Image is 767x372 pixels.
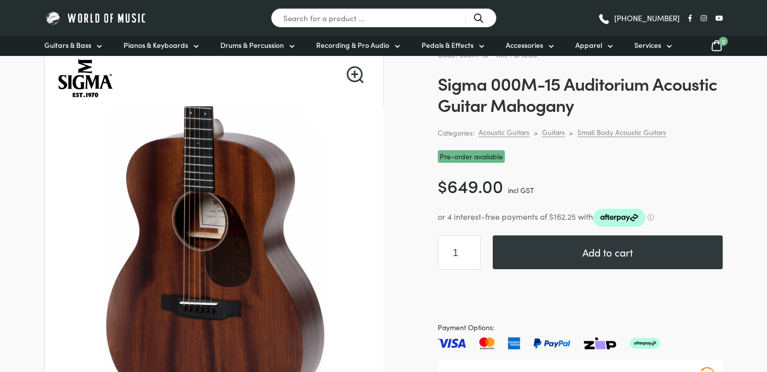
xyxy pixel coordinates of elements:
a: View full-screen image gallery [346,66,364,83]
div: > [534,128,538,137]
bdi: 649.00 [438,173,503,198]
span: incl GST [508,185,534,195]
h1: Sigma 000M-15 Auditorium Acoustic Guitar Mahogany [438,73,723,115]
span: Payment Options: [438,322,723,333]
span: Accessories [506,40,543,50]
img: World of Music [44,10,148,26]
a: [PHONE_NUMBER] [598,11,680,26]
span: Categories: [438,127,475,139]
iframe: Chat with our support team [621,261,767,372]
iframe: PayPal [438,282,723,309]
span: $ [438,173,447,198]
span: Drums & Percussion [220,40,284,50]
span: Pianos & Keyboards [124,40,188,50]
span: Apparel [575,40,602,50]
a: Guitars [542,128,565,137]
span: Pre-order available [438,150,505,163]
span: Pedals & Effects [422,40,474,50]
span: 0 [719,37,728,46]
button: Add to cart [493,235,723,269]
div: > [569,128,573,137]
span: [PHONE_NUMBER] [614,14,680,22]
img: Pay with Master card, Visa, American Express and Paypal [438,337,660,349]
span: Guitars & Bass [44,40,91,50]
input: Product quantity [438,235,481,270]
img: Sigma [57,49,114,107]
a: Acoustic Guitars [479,128,529,137]
span: Recording & Pro Audio [316,40,389,50]
a: Small Body Acoustic Guitars [577,128,666,137]
span: Services [634,40,661,50]
input: Search for a product ... [271,8,497,28]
